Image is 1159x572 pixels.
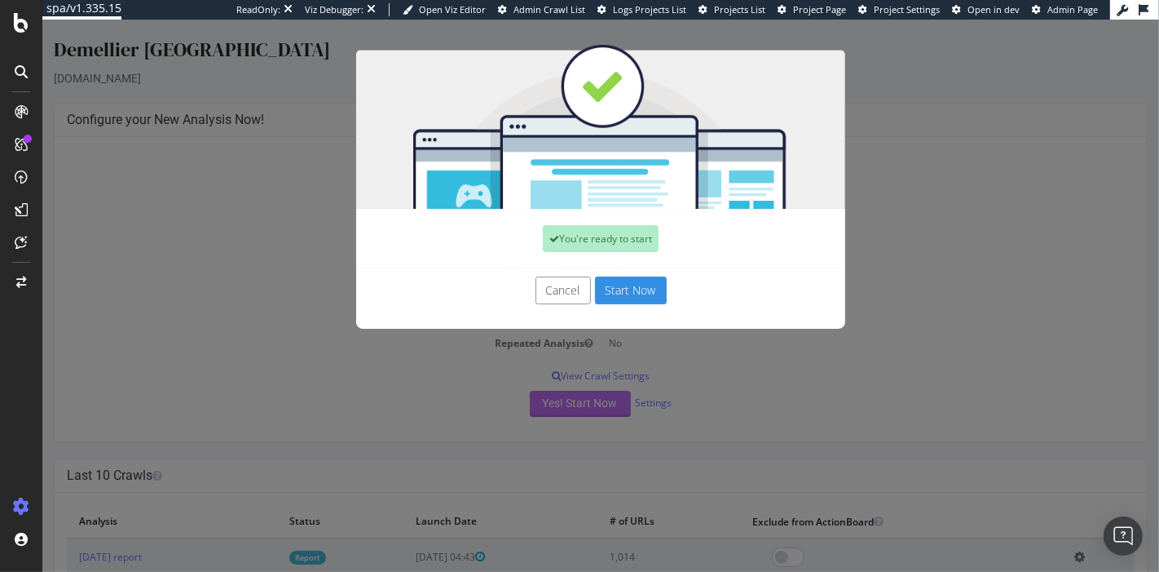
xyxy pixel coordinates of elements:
span: Logs Projects List [613,3,686,16]
span: Project Settings [874,3,940,16]
div: Open Intercom Messenger [1104,517,1143,556]
a: Logs Projects List [597,3,686,16]
a: Admin Crawl List [498,3,585,16]
span: Projects List [714,3,765,16]
span: Project Page [793,3,846,16]
span: Open in dev [967,3,1020,16]
button: Cancel [493,257,549,285]
a: Open Viz Editor [403,3,486,16]
div: You're ready to start [500,206,616,233]
a: Projects List [698,3,765,16]
a: Project Page [778,3,846,16]
span: Admin Crawl List [513,3,585,16]
a: Project Settings [858,3,940,16]
span: Admin Page [1047,3,1098,16]
img: You're all set! [314,24,803,189]
button: Start Now [553,257,624,285]
span: Open Viz Editor [419,3,486,16]
a: Open in dev [952,3,1020,16]
div: Viz Debugger: [305,3,364,16]
div: ReadOnly: [236,3,280,16]
a: Admin Page [1032,3,1098,16]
